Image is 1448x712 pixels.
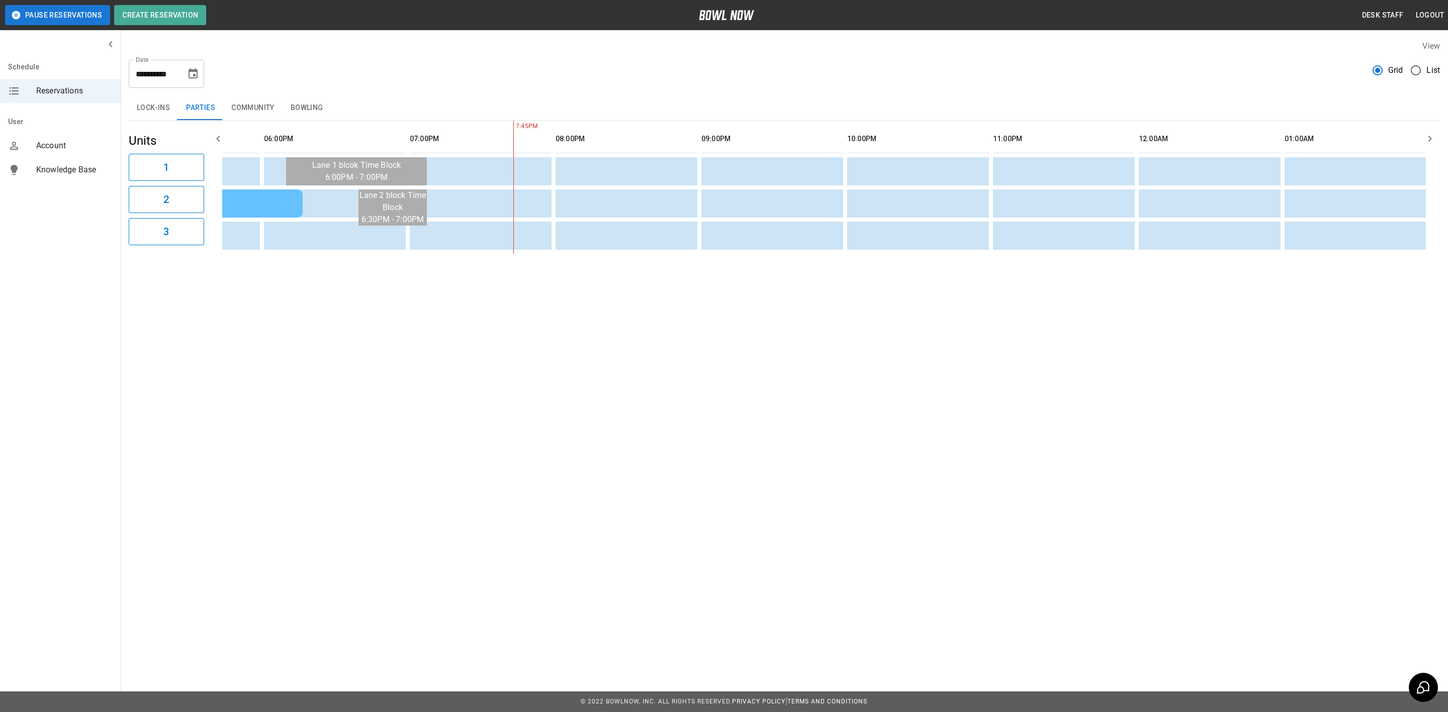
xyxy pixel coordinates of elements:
span: List [1426,64,1440,76]
div: inventory tabs [129,96,1440,120]
label: View [1422,41,1440,51]
button: Choose date, selected date is Oct 4, 2025 [183,64,203,84]
span: Reservations [36,85,113,97]
button: Create Reservation [114,5,206,25]
button: Pause Reservations [5,5,110,25]
h6: 3 [163,224,169,240]
button: Lock-ins [129,96,178,120]
button: Bowling [283,96,331,120]
a: Privacy Policy [732,698,785,705]
button: Parties [178,96,223,120]
button: Logout [1412,6,1448,25]
span: 7:45PM [513,122,516,132]
button: Community [223,96,283,120]
span: Account [36,140,113,152]
span: Knowledge Base [36,164,113,176]
button: Desk Staff [1358,6,1408,25]
span: Grid [1388,64,1403,76]
img: logo [699,10,754,20]
button: 1 [129,154,204,181]
span: © 2022 BowlNow, Inc. All Rights Reserved. [581,698,732,705]
button: 2 [129,186,204,213]
h5: Units [129,133,204,149]
a: Terms and Conditions [787,698,867,705]
h6: 1 [163,159,169,175]
h6: 2 [163,191,169,208]
button: 3 [129,218,204,245]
